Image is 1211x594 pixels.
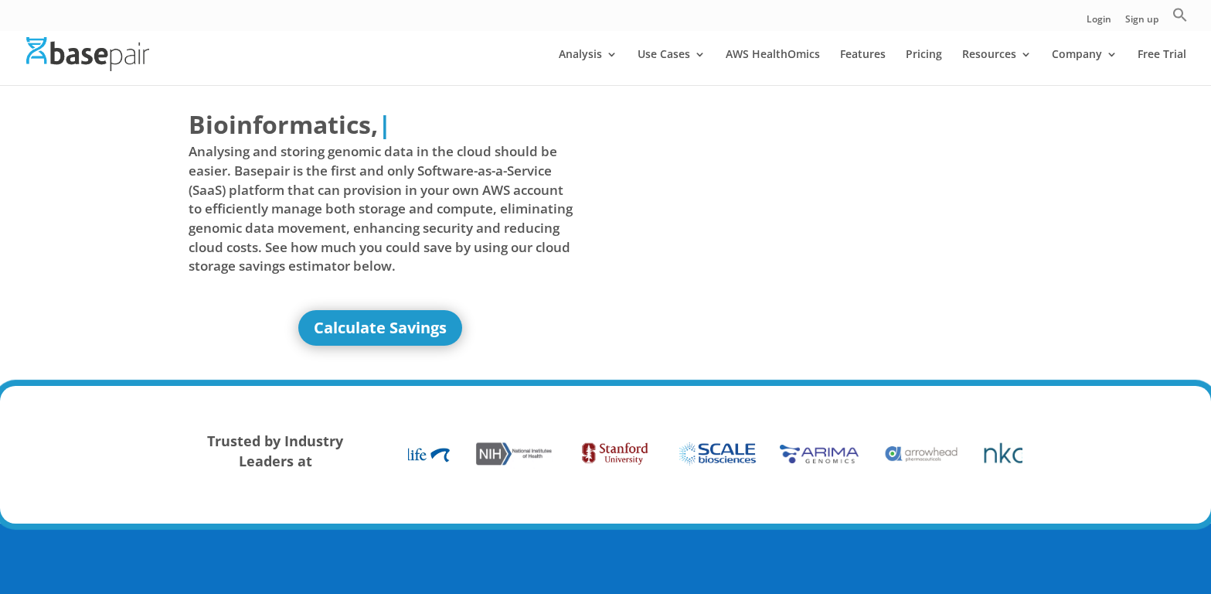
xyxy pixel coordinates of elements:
a: Resources [962,49,1032,85]
span: Analysing and storing genomic data in the cloud should be easier. Basepair is the first and only ... [189,142,573,275]
svg: Search [1172,7,1188,22]
a: Sign up [1125,15,1158,31]
a: Company [1052,49,1117,85]
a: Search Icon Link [1172,7,1188,31]
a: Pricing [906,49,942,85]
a: Features [840,49,886,85]
strong: Trusted by Industry Leaders at [207,432,343,470]
a: Login [1087,15,1111,31]
a: Free Trial [1138,49,1186,85]
a: Use Cases [638,49,706,85]
a: Analysis [559,49,617,85]
a: Calculate Savings [298,310,462,346]
span: | [378,108,392,141]
iframe: Basepair - NGS Analysis Simplified [617,107,1002,323]
a: AWS HealthOmics [726,49,820,85]
img: Basepair [26,37,149,70]
span: Bioinformatics, [189,107,378,142]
